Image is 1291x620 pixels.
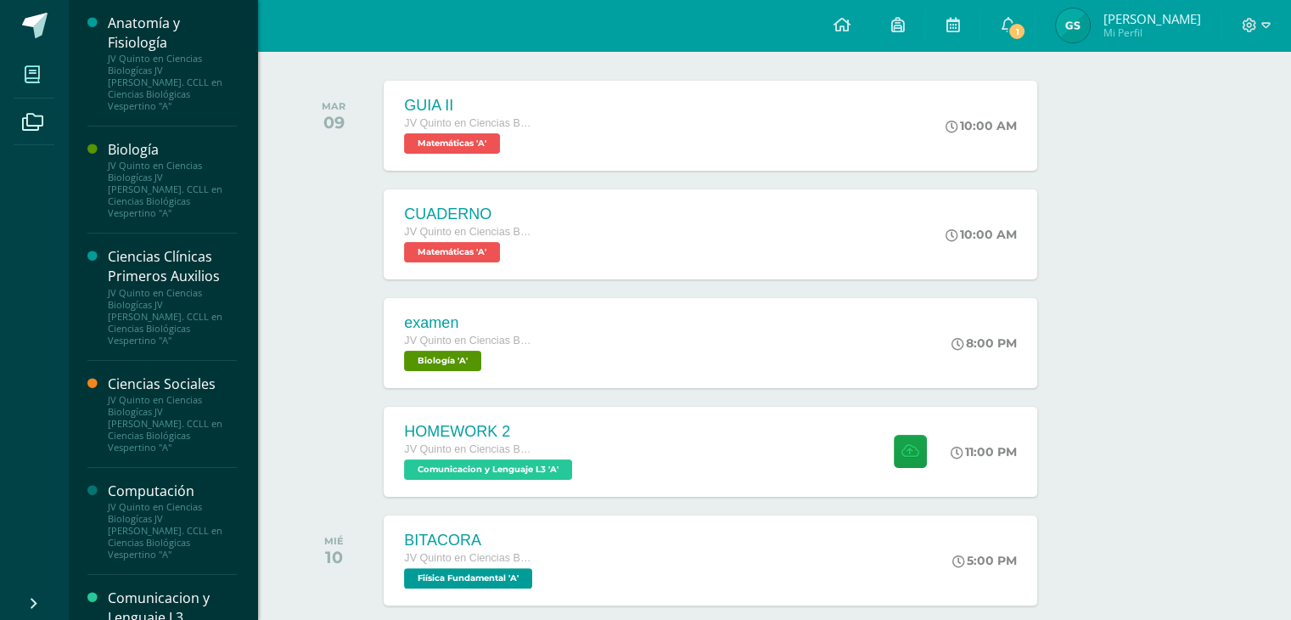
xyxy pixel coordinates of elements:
[324,547,344,567] div: 10
[404,242,500,262] span: Matemáticas 'A'
[108,482,237,561] a: ComputaciónJV Quinto en Ciencias Biologícas JV [PERSON_NAME]. CCLL en Ciencias Biológicas Vespert...
[108,140,237,160] div: Biología
[404,532,536,550] div: BITACORA
[322,100,345,112] div: MAR
[951,444,1017,459] div: 11:00 PM
[404,226,531,238] span: JV Quinto en Ciencias Biologícas JV [PERSON_NAME]. CCLL en Ciencias Biológicas Vespertino
[1103,10,1200,27] span: [PERSON_NAME]
[108,14,237,53] div: Anatomía y Fisiología
[108,160,237,219] div: JV Quinto en Ciencias Biologícas JV [PERSON_NAME]. CCLL en Ciencias Biológicas Vespertino "A"
[404,206,531,223] div: CUADERNO
[322,112,345,132] div: 09
[404,133,500,154] span: Matemáticas 'A'
[108,394,237,454] div: JV Quinto en Ciencias Biologícas JV [PERSON_NAME]. CCLL en Ciencias Biológicas Vespertino "A"
[108,247,237,346] a: Ciencias Clínicas Primeros AuxiliosJV Quinto en Ciencias Biologícas JV [PERSON_NAME]. CCLL en Cie...
[108,482,237,501] div: Computación
[404,314,531,332] div: examen
[1008,22,1026,41] span: 1
[404,459,572,480] span: Comunicacion y Lenguaje L3 'A'
[324,535,344,547] div: MIÉ
[946,227,1017,242] div: 10:00 AM
[404,117,531,129] span: JV Quinto en Ciencias Biologícas JV [PERSON_NAME]. CCLL en Ciencias Biológicas Vespertino
[404,443,531,455] span: JV Quinto en Ciencias Biologícas JV [PERSON_NAME]. CCLL en Ciencias Biológicas Vespertino
[1103,25,1200,40] span: Mi Perfil
[108,140,237,219] a: BiologíaJV Quinto en Ciencias Biologícas JV [PERSON_NAME]. CCLL en Ciencias Biológicas Vespertino...
[952,553,1017,568] div: 5:00 PM
[108,375,237,394] div: Ciencias Sociales
[404,97,531,115] div: GUIA II
[404,552,531,564] span: JV Quinto en Ciencias Biologícas JV [PERSON_NAME]. CCLL en Ciencias Biológicas Vespertino
[108,53,237,112] div: JV Quinto en Ciencias Biologícas JV [PERSON_NAME]. CCLL en Ciencias Biológicas Vespertino "A"
[108,247,237,286] div: Ciencias Clínicas Primeros Auxilios
[404,351,481,371] span: Biología 'A'
[108,375,237,454] a: Ciencias SocialesJV Quinto en Ciencias Biologícas JV [PERSON_NAME]. CCLL en Ciencias Biológicas V...
[108,14,237,112] a: Anatomía y FisiologíaJV Quinto en Ciencias Biologícas JV [PERSON_NAME]. CCLL en Ciencias Biológic...
[404,568,532,589] span: Fiísica Fundamental 'A'
[946,118,1017,133] div: 10:00 AM
[108,287,237,347] div: JV Quinto en Ciencias Biologícas JV [PERSON_NAME]. CCLL en Ciencias Biológicas Vespertino "A"
[1056,8,1090,42] img: 9551c0dfb05094338133ef1b46e60e23.png
[404,335,531,347] span: JV Quinto en Ciencias Biologícas JV [PERSON_NAME]. CCLL en Ciencias Biológicas Vespertino
[108,501,237,561] div: JV Quinto en Ciencias Biologícas JV [PERSON_NAME]. CCLL en Ciencias Biológicas Vespertino "A"
[404,423,576,441] div: HOMEWORK 2
[951,335,1017,351] div: 8:00 PM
